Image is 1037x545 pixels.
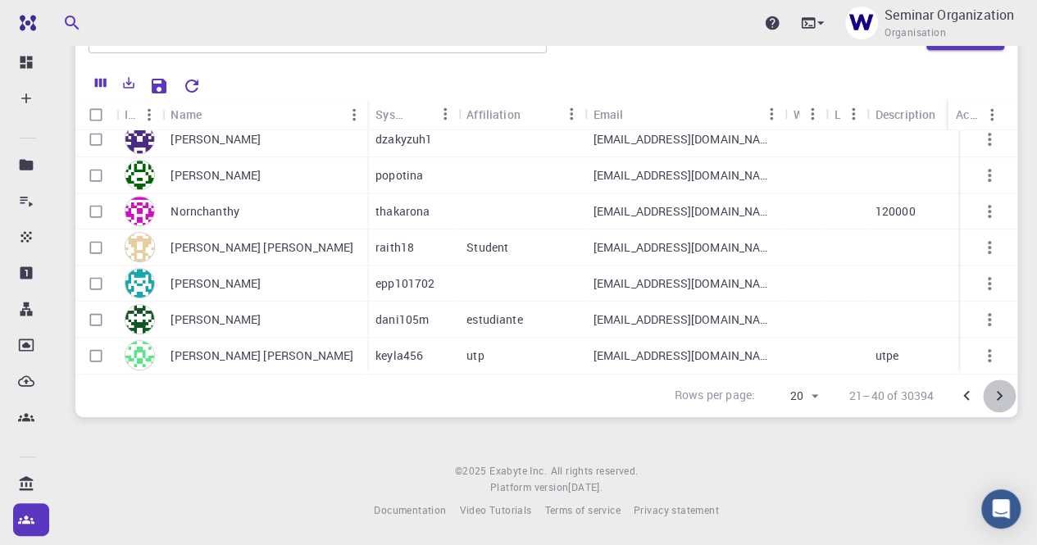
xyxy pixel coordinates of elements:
[125,304,155,334] img: avatar
[171,239,353,256] p: [PERSON_NAME] [PERSON_NAME]
[171,131,261,148] p: [PERSON_NAME]
[594,239,777,256] p: [EMAIL_ADDRESS][DOMAIN_NAME]
[759,101,785,127] button: Menu
[125,268,155,298] img: avatar
[623,101,649,127] button: Sort
[885,25,946,41] span: Organisation
[459,503,531,516] span: Video Tutorials
[115,70,143,96] button: Export
[466,347,484,364] p: utp
[876,98,936,130] div: Description
[849,388,934,404] p: 21–40 of 30394
[162,98,367,130] div: Name
[375,203,430,220] p: thakarona
[125,98,136,130] div: Icon
[466,239,508,256] p: Student
[459,502,531,519] a: Video Tutorials
[489,464,547,477] span: Exabyte Inc.
[171,167,261,184] p: [PERSON_NAME]
[87,70,115,96] button: Columns
[675,387,755,406] p: Rows per page:
[794,98,800,130] div: Web
[375,347,423,364] p: keyla456
[559,101,585,127] button: Menu
[466,98,521,130] div: Affiliation
[175,70,208,102] button: Reset Explorer Settings
[458,98,584,130] div: Affiliation
[375,98,406,130] div: System Name
[634,502,719,519] a: Privacy statement
[375,275,434,292] p: epp101702
[568,479,603,496] a: [DATE].
[594,131,777,148] p: [EMAIL_ADDRESS][DOMAIN_NAME]
[125,196,155,226] img: avatar
[521,101,547,127] button: Sort
[885,5,1014,25] p: Seminar Organization
[171,203,239,220] p: Nornchanthy
[432,101,458,127] button: Menu
[585,98,785,130] div: Email
[341,102,367,128] button: Menu
[950,379,983,412] button: Go to previous page
[826,98,867,130] div: Location
[171,98,202,130] div: Name
[544,502,620,519] a: Terms of service
[594,347,777,364] p: [EMAIL_ADDRESS][DOMAIN_NAME]
[979,102,1005,128] button: Menu
[594,311,777,328] p: [EMAIL_ADDRESS][DOMAIN_NAME]
[375,131,432,148] p: dzakyzuh1
[490,479,568,496] span: Platform version
[762,384,823,408] div: 20
[125,340,155,370] img: avatar
[367,98,458,130] div: System Name
[136,102,162,128] button: Menu
[125,124,155,154] img: avatar
[171,347,353,364] p: [PERSON_NAME] [PERSON_NAME]
[841,101,867,127] button: Menu
[800,101,826,127] button: Menu
[13,15,36,31] img: logo
[550,463,638,479] span: All rights reserved.
[785,98,826,130] div: Web
[466,311,523,328] p: estudiante
[171,311,261,328] p: [PERSON_NAME]
[375,311,429,328] p: dani105m
[956,98,979,130] div: Actions
[594,203,777,220] p: [EMAIL_ADDRESS][DOMAIN_NAME]
[981,489,1021,529] div: Open Intercom Messenger
[116,98,162,130] div: Icon
[876,203,916,220] p: 120000
[594,98,624,130] div: Email
[594,275,777,292] p: [EMAIL_ADDRESS][DOMAIN_NAME]
[489,463,547,479] a: Exabyte Inc.
[125,160,155,190] img: avatar
[845,7,878,39] img: Seminar Organization
[375,239,414,256] p: raith18
[634,503,719,516] span: Privacy statement
[202,102,228,128] button: Sort
[171,275,261,292] p: [PERSON_NAME]
[455,463,489,479] span: © 2025
[375,167,423,184] p: popotina
[374,503,446,516] span: Documentation
[948,98,1005,130] div: Actions
[876,347,899,364] p: utpe
[33,11,92,26] span: Support
[374,502,446,519] a: Documentation
[143,70,175,102] button: Save Explorer Settings
[544,503,620,516] span: Terms of service
[406,101,432,127] button: Sort
[125,232,155,262] img: avatar
[568,480,603,493] span: [DATE] .
[983,379,1016,412] button: Go to next page
[594,167,777,184] p: [EMAIL_ADDRESS][DOMAIN_NAME]
[835,98,841,130] div: Location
